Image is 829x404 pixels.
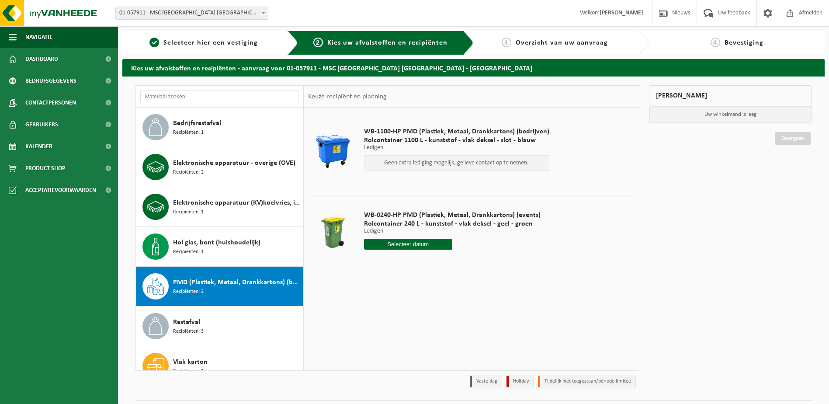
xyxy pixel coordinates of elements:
span: Bevestiging [725,39,763,46]
p: Ledigen [364,145,549,151]
span: Dashboard [25,48,58,70]
p: Geen extra lediging mogelijk, gelieve contact op te nemen. [369,160,545,166]
span: 1 [149,38,159,47]
span: Recipiënten: 1 [173,367,204,376]
span: Hol glas, bont (huishoudelijk) [173,237,260,248]
span: Recipiënten: 2 [173,288,204,296]
span: Selecteer hier een vestiging [163,39,258,46]
span: Bedrijfsgegevens [25,70,76,92]
span: Rolcontainer 240 L - kunststof - vlak deksel - geel - groen [364,219,541,228]
span: Vlak karton [173,357,208,367]
span: 01-057911 - MSC BELGIUM NV - ANTWERPEN [115,7,268,20]
button: Elektronische apparatuur - overige (OVE) Recipiënten: 2 [136,147,303,187]
span: Elektronische apparatuur (KV)koelvries, industrieel [173,198,301,208]
span: WB-0240-HP PMD (Plastiek, Metaal, Drankkartons) (events) [364,211,541,219]
span: Recipiënten: 1 [173,208,204,216]
span: WB-1100-HP PMD (Plastiek, Metaal, Drankkartons) (bedrijven) [364,127,549,136]
span: Product Shop [25,157,65,179]
div: [PERSON_NAME] [649,85,812,106]
span: Gebruikers [25,114,58,136]
button: Elektronische apparatuur (KV)koelvries, industrieel Recipiënten: 1 [136,187,303,227]
span: 4 [711,38,720,47]
span: Bedrijfsrestafval [173,118,221,129]
a: 1Selecteer hier een vestiging [127,38,281,48]
span: 01-057911 - MSC BELGIUM NV - ANTWERPEN [116,7,268,19]
span: PMD (Plastiek, Metaal, Drankkartons) (bedrijven) [173,277,301,288]
button: Restafval Recipiënten: 3 [136,306,303,346]
span: Overzicht van uw aanvraag [516,39,608,46]
p: Ledigen [364,228,541,234]
input: Materiaal zoeken [140,90,299,103]
span: Kalender [25,136,52,157]
span: Elektronische apparatuur - overige (OVE) [173,158,295,168]
span: Kies uw afvalstoffen en recipiënten [327,39,447,46]
a: Doorgaan [775,132,811,145]
li: Vaste dag [470,376,502,387]
button: Hol glas, bont (huishoudelijk) Recipiënten: 1 [136,227,303,267]
span: Recipiënten: 1 [173,248,204,256]
button: Bedrijfsrestafval Recipiënten: 1 [136,108,303,147]
span: Acceptatievoorwaarden [25,179,96,201]
button: PMD (Plastiek, Metaal, Drankkartons) (bedrijven) Recipiënten: 2 [136,267,303,306]
h2: Kies uw afvalstoffen en recipiënten - aanvraag voor 01-057911 - MSC [GEOGRAPHIC_DATA] [GEOGRAPHIC... [122,59,825,76]
input: Selecteer datum [364,239,452,250]
p: Uw winkelmand is leeg [649,106,811,123]
span: Navigatie [25,26,52,48]
button: Vlak karton Recipiënten: 1 [136,346,303,386]
span: Recipiënten: 2 [173,168,204,177]
span: Rolcontainer 1100 L - kunststof - vlak deksel - slot - blauw [364,136,549,145]
span: Recipiënten: 1 [173,129,204,137]
div: Keuze recipiënt en planning [304,86,391,108]
span: Contactpersonen [25,92,76,114]
span: Recipiënten: 3 [173,327,204,336]
span: Restafval [173,317,200,327]
span: 2 [313,38,323,47]
strong: [PERSON_NAME] [600,10,643,16]
span: 3 [502,38,511,47]
li: Holiday [506,376,534,387]
li: Tijdelijk niet toegestaan/période limitée [538,376,636,387]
